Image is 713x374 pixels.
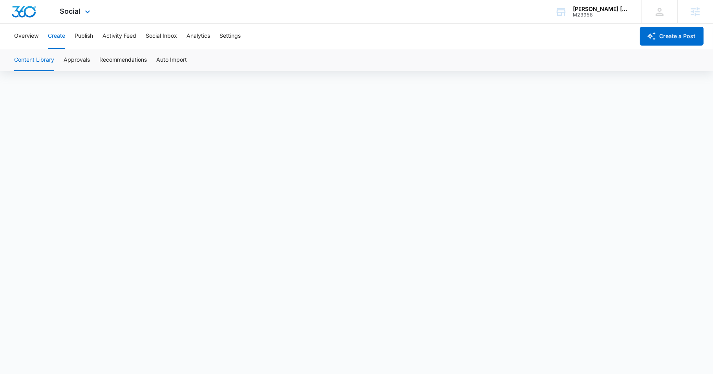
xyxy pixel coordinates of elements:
div: account id [573,12,630,18]
button: Auto Import [156,49,187,71]
button: Analytics [186,24,210,49]
button: Recommendations [99,49,147,71]
button: Publish [75,24,93,49]
div: account name [573,6,630,12]
button: Social Inbox [146,24,177,49]
button: Content Library [14,49,54,71]
span: Social [60,7,81,15]
button: Settings [219,24,241,49]
button: Create [48,24,65,49]
button: Overview [14,24,38,49]
button: Create a Post [640,27,704,46]
button: Approvals [64,49,90,71]
button: Activity Feed [102,24,136,49]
